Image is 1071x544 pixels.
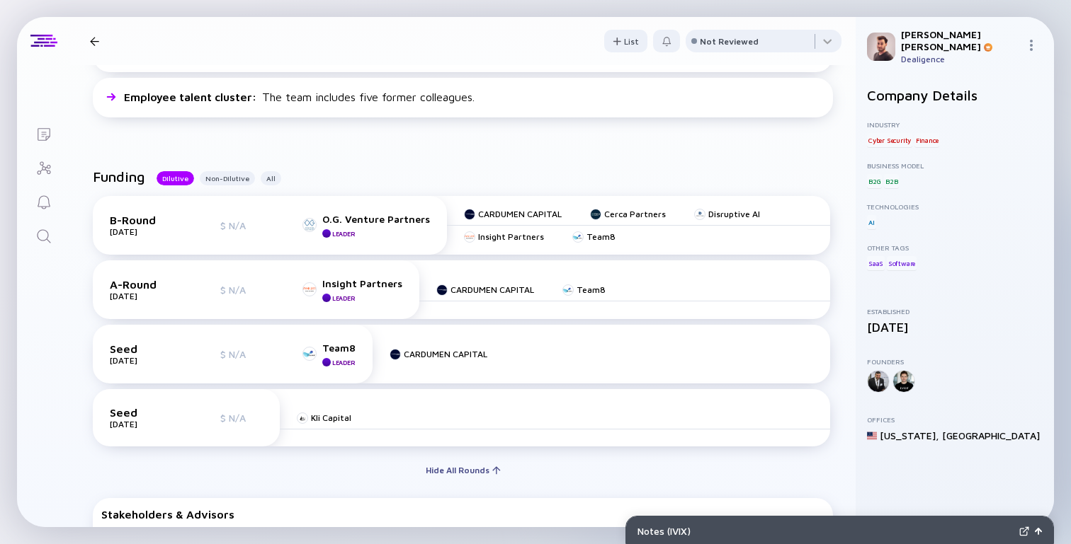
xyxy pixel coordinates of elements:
[604,209,666,219] div: Cerca Partners
[322,213,430,225] div: O.G. Venture Partners
[110,226,181,237] div: [DATE]
[942,429,1040,441] div: [GEOGRAPHIC_DATA]
[867,215,876,229] div: AI
[867,202,1043,211] div: Technologies
[302,277,402,302] a: Insight PartnersLeader
[17,218,70,252] a: Search
[901,28,1020,52] div: [PERSON_NAME] [PERSON_NAME]
[867,174,882,188] div: B2G
[586,231,616,242] div: Team8
[17,150,70,184] a: Investor Map
[577,284,606,295] div: Team8
[157,171,194,185] button: Dilutive
[110,278,181,291] div: A-Round
[110,214,181,226] div: B-Round
[464,209,562,219] a: CARDUMEN CAPITAL
[700,36,759,47] div: Not Reviewed
[93,168,145,185] h2: Funding
[332,230,355,238] div: Leader
[261,171,281,185] button: All
[1019,526,1029,536] img: Expand Notes
[404,349,487,359] div: CARDUMEN CAPITAL
[867,87,1043,103] h2: Company Details
[110,355,181,366] div: [DATE]
[867,133,912,147] div: Cyber Security
[110,406,181,419] div: Seed
[637,525,1014,537] div: Notes ( IVIX )
[220,219,263,231] div: $ N/A
[478,231,544,242] div: Insight Partners
[322,342,356,354] div: Team8
[887,256,917,270] div: Software
[220,284,263,296] div: $ N/A
[867,33,895,61] img: Gil Profile Picture
[867,243,1043,252] div: Other Tags
[302,213,430,238] a: O.G. Venture PartnersLeader
[572,231,616,242] a: Team8
[436,284,534,295] a: CARDUMEN CAPITAL
[302,342,356,366] a: Team8Leader
[867,256,885,270] div: SaaS
[101,508,824,521] div: Stakeholders & Advisors
[110,342,181,355] div: Seed
[450,284,534,295] div: CARDUMEN CAPITAL
[390,349,487,359] a: CARDUMEN CAPITAL
[17,184,70,218] a: Reminders
[297,412,351,423] a: Kli Capital
[17,116,70,150] a: Lists
[417,459,509,481] div: Hide All Rounds
[332,359,355,366] div: Leader
[590,209,666,219] a: Cerca Partners
[478,209,562,219] div: CARDUMEN CAPITAL
[867,120,1043,129] div: Industry
[708,209,760,219] div: Disruptive AI
[867,307,1043,316] div: Established
[110,291,181,301] div: [DATE]
[694,209,760,219] a: Disruptive AI
[914,133,940,147] div: Finance
[200,171,255,185] button: Non-Dilutive
[562,284,606,295] a: Team8
[867,415,1043,424] div: Offices
[604,30,647,52] button: List
[1035,528,1042,535] img: Open Notes
[124,91,259,103] span: Employee talent cluster :
[867,357,1043,366] div: Founders
[332,294,355,302] div: Leader
[110,419,181,429] div: [DATE]
[311,412,351,423] div: Kli Capital
[322,277,402,289] div: Insight Partners
[124,91,475,103] div: The team includes five former colleagues.
[884,174,899,188] div: B2B
[1026,40,1037,51] img: Menu
[880,429,939,441] div: [US_STATE] ,
[867,431,877,441] img: United States Flag
[220,348,263,360] div: $ N/A
[901,54,1020,64] div: Dealigence
[464,231,544,242] a: Insight Partners
[220,412,263,424] div: $ N/A
[867,320,1043,335] div: [DATE]
[417,458,509,481] button: Hide All Rounds
[867,161,1043,170] div: Business Model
